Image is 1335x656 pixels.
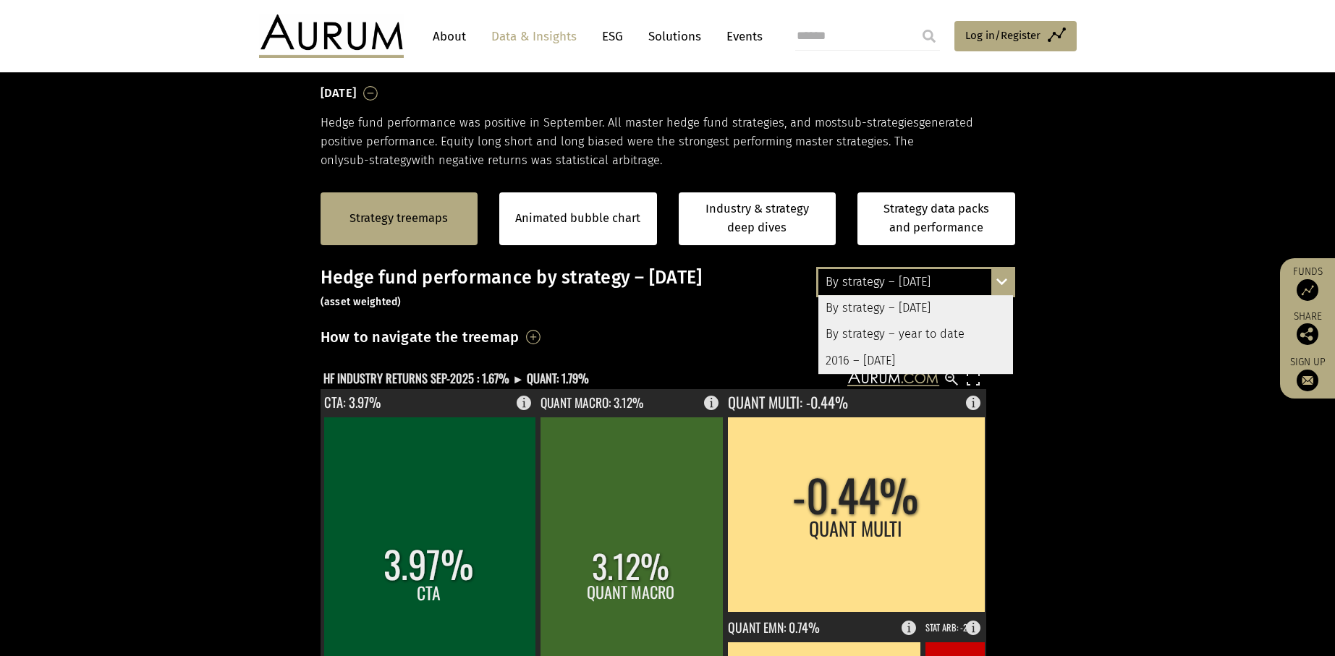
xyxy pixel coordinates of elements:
input: Submit [915,22,944,51]
a: ESG [595,23,630,50]
span: sub-strategy [344,153,412,167]
img: Share this post [1297,323,1318,345]
img: Access Funds [1297,279,1318,301]
div: By strategy – [DATE] [818,295,1013,321]
div: By strategy – [DATE] [818,269,1013,295]
small: (asset weighted) [321,296,402,308]
a: Funds [1287,265,1328,301]
a: Sign up [1287,356,1328,391]
p: Hedge fund performance was positive in September. All master hedge fund strategies, and most gene... [321,114,1015,171]
a: Data & Insights [484,23,584,50]
a: Solutions [641,23,708,50]
a: Strategy treemaps [349,209,448,228]
a: Industry & strategy deep dives [679,192,836,245]
a: Log in/Register [954,21,1077,51]
span: sub-strategies [842,116,919,129]
div: Share [1287,312,1328,345]
span: Log in/Register [965,27,1041,44]
a: Events [719,23,763,50]
a: Animated bubble chart [515,209,640,228]
div: By strategy – year to date [818,321,1013,347]
a: About [425,23,473,50]
div: 2016 – [DATE] [818,348,1013,374]
h3: Hedge fund performance by strategy – [DATE] [321,267,1015,310]
h3: How to navigate the treemap [321,325,520,349]
h3: [DATE] [321,82,357,104]
img: Aurum [259,14,404,58]
a: Strategy data packs and performance [857,192,1015,245]
img: Sign up to our newsletter [1297,370,1318,391]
